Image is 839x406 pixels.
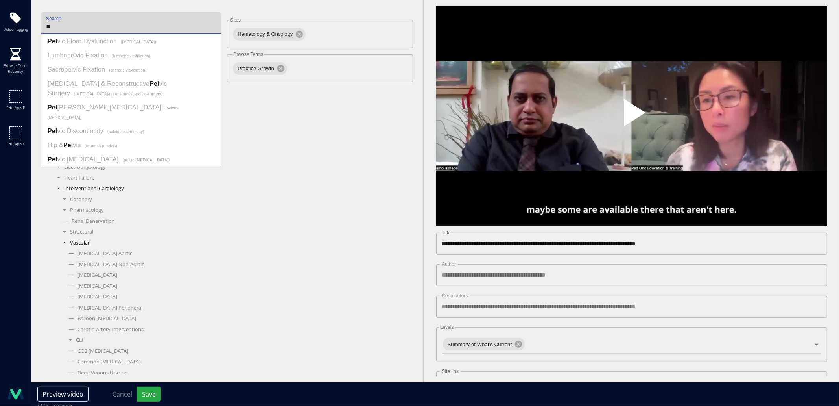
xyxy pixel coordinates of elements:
div: [MEDICAL_DATA] Peripheral [65,304,221,312]
div: Summary of What's Current [443,338,525,350]
button: Save [137,387,161,402]
strong: Pel [48,104,57,111]
div: Electrophysiology [53,163,221,171]
div: [MEDICAL_DATA] [65,293,221,301]
span: Browse term recency [2,63,30,74]
div: Vascular [59,239,221,247]
video-js: Video Player [436,6,828,226]
span: Hematology & Oncology [233,30,297,38]
span: ( pelvic-discontinuity ) [107,130,144,134]
span: [PERSON_NAME][MEDICAL_DATA] [57,104,161,111]
div: Common [MEDICAL_DATA] [65,358,221,366]
div: Structural [59,228,221,236]
div: Interventional Cardiology [53,185,221,193]
strong: Pel [149,80,159,87]
div: [MEDICAL_DATA] [65,271,221,279]
span: Summary of What's Current [443,341,517,348]
div: CLI [65,336,221,344]
strong: Pel [48,128,57,134]
div: [MEDICAL_DATA] Non-Aortic [65,261,221,269]
span: ( [MEDICAL_DATA]-reconstructive-pelvic-surgery ) [74,92,162,96]
strong: Pel [48,156,57,163]
label: Sites [229,18,242,22]
span: ( sacropelvic-fixation ) [109,68,146,72]
span: Lumbopelvic Fixation [48,52,108,59]
div: [MEDICAL_DATA] Aortic [65,250,221,258]
span: ( [MEDICAL_DATA] ) [121,40,156,44]
span: Hip & [48,142,63,148]
div: Deep Venous Disease [65,369,221,377]
div: Renal Denervation [59,217,221,225]
div: Hematology & Oncology [233,28,306,41]
button: Preview video [37,387,89,402]
span: Practice Growth [233,65,278,72]
span: Edu app c [6,141,25,147]
div: Coronary [59,196,221,204]
span: ( lumbopelvic-fixation ) [112,54,150,58]
div: Carotid Artery Interventions [65,326,221,334]
strong: Pel [63,142,73,148]
div: Heart Failure [53,174,221,182]
span: Sacropelvic Fixation [48,66,105,73]
span: vic Floor Dysfunction [57,38,117,44]
span: vic [MEDICAL_DATA] [57,156,118,163]
span: Edu app b [6,105,25,111]
img: logo [8,386,24,402]
div: Practice Growth [233,62,287,75]
span: Video tagging [4,26,28,32]
div: [MEDICAL_DATA] [65,282,221,290]
strong: Pel [48,38,57,44]
label: Browse Terms [232,52,265,57]
div: Balloon [MEDICAL_DATA] [65,315,221,323]
button: Cancel [107,387,137,402]
button: Play Video [561,77,703,154]
div: CO2 [MEDICAL_DATA] [65,347,221,355]
div: Pharmacology [59,206,221,214]
span: ( traumahip-pelvis ) [85,144,117,148]
button: Copy link to clipboard [803,373,822,392]
span: [MEDICAL_DATA] & Reconstructive [48,80,149,87]
span: vic Discontinuity [57,128,103,134]
span: vis [73,142,81,148]
label: Levels [439,325,455,330]
div: Summary of What's Current [442,335,822,354]
span: ( pelvic-[MEDICAL_DATA] ) [122,158,170,162]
